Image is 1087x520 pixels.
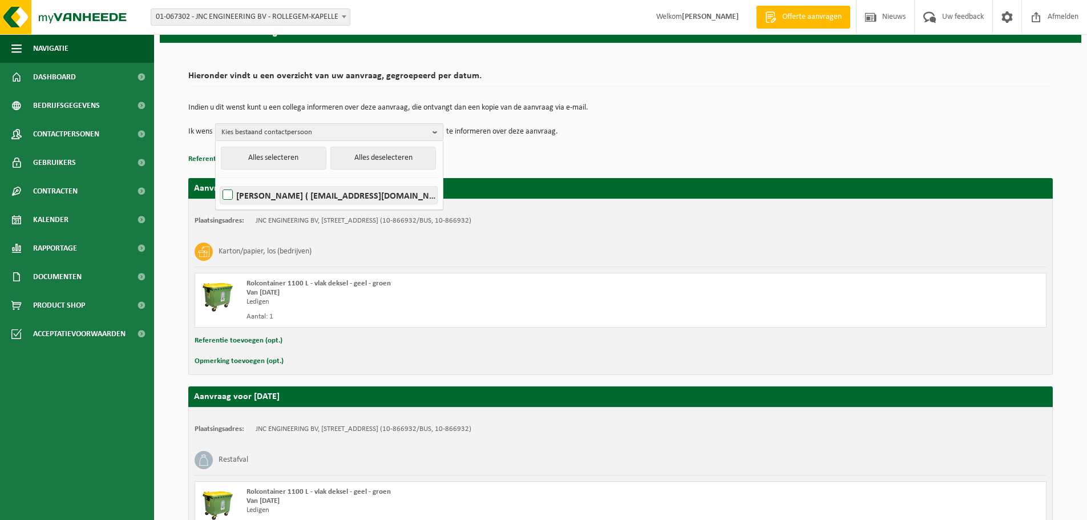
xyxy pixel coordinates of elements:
[33,234,77,263] span: Rapportage
[195,425,244,433] strong: Plaatsingsadres:
[220,187,437,204] label: [PERSON_NAME] ( [EMAIL_ADDRESS][DOMAIN_NAME] )
[247,497,280,505] strong: Van [DATE]
[779,11,844,23] span: Offerte aanvragen
[188,123,212,140] p: Ik wens
[33,34,68,63] span: Navigatie
[33,320,126,348] span: Acceptatievoorwaarden
[195,354,284,369] button: Opmerking toevoegen (opt.)
[33,63,76,91] span: Dashboard
[221,147,326,170] button: Alles selecteren
[247,280,391,287] span: Rolcontainer 1100 L - vlak deksel - geel - groen
[188,71,1053,87] h2: Hieronder vindt u een overzicht van uw aanvraag, gegroepeerd per datum.
[682,13,739,21] strong: [PERSON_NAME]
[446,123,558,140] p: te informeren over deze aanvraag.
[247,289,280,296] strong: Van [DATE]
[201,279,235,313] img: WB-1100-HPE-GN-50.png
[219,451,248,469] h3: Restafval
[188,152,276,167] button: Referentie toevoegen (opt.)
[247,506,666,515] div: Ledigen
[151,9,350,26] span: 01-067302 - JNC ENGINEERING BV - ROLLEGEM-KAPELLE
[33,291,85,320] span: Product Shop
[195,217,244,224] strong: Plaatsingsadres:
[33,91,100,120] span: Bedrijfsgegevens
[194,184,280,193] strong: Aanvraag voor [DATE]
[256,216,471,225] td: JNC ENGINEERING BV, [STREET_ADDRESS] (10-866932/BUS, 10-866932)
[247,297,666,307] div: Ledigen
[330,147,436,170] button: Alles deselecteren
[194,392,280,401] strong: Aanvraag voor [DATE]
[756,6,850,29] a: Offerte aanvragen
[33,148,76,177] span: Gebruikers
[219,243,312,261] h3: Karton/papier, los (bedrijven)
[188,104,1053,112] p: Indien u dit wenst kunt u een collega informeren over deze aanvraag, die ontvangt dan een kopie v...
[247,312,666,321] div: Aantal: 1
[33,177,78,205] span: Contracten
[195,333,282,348] button: Referentie toevoegen (opt.)
[33,205,68,234] span: Kalender
[215,123,443,140] button: Kies bestaand contactpersoon
[151,9,350,25] span: 01-067302 - JNC ENGINEERING BV - ROLLEGEM-KAPELLE
[33,120,99,148] span: Contactpersonen
[33,263,82,291] span: Documenten
[256,425,471,434] td: JNC ENGINEERING BV, [STREET_ADDRESS] (10-866932/BUS, 10-866932)
[221,124,428,141] span: Kies bestaand contactpersoon
[247,488,391,495] span: Rolcontainer 1100 L - vlak deksel - geel - groen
